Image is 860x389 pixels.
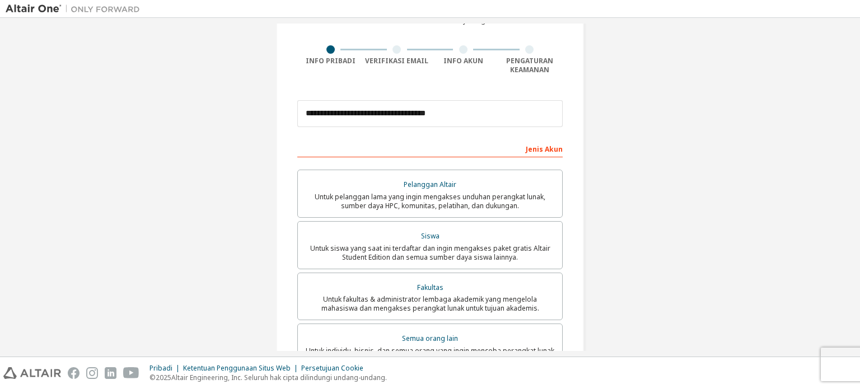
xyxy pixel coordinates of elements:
[526,144,563,154] font: Jenis Akun
[171,373,387,382] font: Altair Engineering, Inc. Seluruh hak cipta dilindungi undang-undang.
[3,367,61,379] img: altair_logo.svg
[417,283,443,292] font: Fakultas
[183,363,291,373] font: Ketentuan Penggunaan Situs Web
[306,346,554,364] font: Untuk individu, bisnis, dan semua orang yang ingin mencoba perangkat lunak Altair dan menjelajahi...
[301,363,363,373] font: Persetujuan Cookie
[421,231,440,241] font: Siswa
[443,56,483,65] font: Info Akun
[506,56,553,74] font: Pengaturan Keamanan
[149,363,172,373] font: Pribadi
[105,367,116,379] img: linkedin.svg
[149,373,156,382] font: ©
[86,367,98,379] img: instagram.svg
[68,367,80,379] img: facebook.svg
[402,334,458,343] font: Semua orang lain
[404,180,456,189] font: Pelanggan Altair
[315,192,545,210] font: Untuk pelanggan lama yang ingin mengakses unduhan perangkat lunak, sumber daya HPC, komunitas, pe...
[156,373,171,382] font: 2025
[321,294,539,313] font: Untuk fakultas & administrator lembaga akademik yang mengelola mahasiswa dan mengakses perangkat ...
[123,367,139,379] img: youtube.svg
[6,3,146,15] img: Altair Satu
[306,56,356,65] font: Info Pribadi
[310,243,550,262] font: Untuk siswa yang saat ini terdaftar dan ingin mengakses paket gratis Altair Student Edition dan s...
[365,56,428,65] font: Verifikasi Email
